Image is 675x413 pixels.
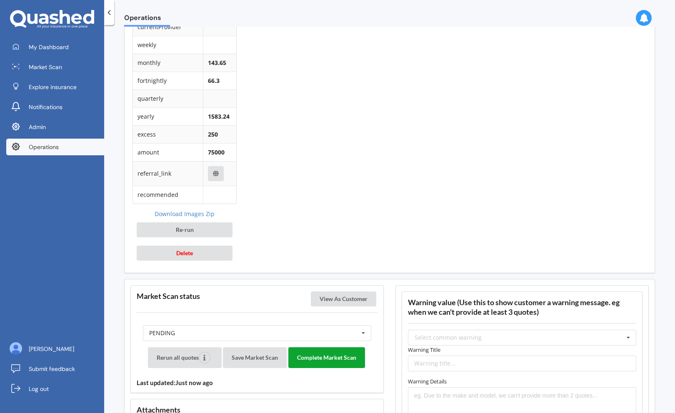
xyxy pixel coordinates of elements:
[148,347,222,368] button: Rerun all quotes
[29,385,49,393] span: Log out
[29,123,46,131] span: Admin
[208,59,226,67] b: 143.65
[311,295,378,303] a: View As Customer
[137,291,200,301] h3: Market Scan status
[6,59,104,75] a: Market Scan
[133,18,203,36] td: currentProvider
[29,103,62,111] span: Notifications
[29,345,74,353] span: [PERSON_NAME]
[137,222,232,237] button: Re-run
[408,298,636,317] h3: Warning value (Use this to show customer a warning message. eg when we can't provide at least 3 q...
[137,379,377,387] h4: Last updated: Just now ago
[6,139,104,155] a: Operations
[133,143,203,161] td: amount
[133,90,203,107] td: quarterly
[133,161,203,186] td: referral_link
[133,72,203,90] td: fortnightly
[132,210,237,218] a: Download Images Zip
[6,39,104,55] a: My Dashboard
[29,83,77,91] span: Explore insurance
[288,347,365,368] button: Complete Market Scan
[208,130,218,138] b: 250
[6,381,104,397] a: Log out
[133,125,203,143] td: excess
[176,249,193,256] span: Delete
[223,347,287,368] button: Save Market Scan
[29,63,62,71] span: Market Scan
[10,342,22,355] img: ALV-UjU6YHOUIM1AGx_4vxbOkaOq-1eqc8a3URkVIJkc_iWYmQ98kTe7fc9QMVOBV43MoXmOPfWPN7JjnmUwLuIGKVePaQgPQ...
[133,107,203,125] td: yearly
[133,36,203,54] td: weekly
[208,77,220,85] b: 66.3
[6,119,104,135] a: Admin
[208,148,225,156] b: 75000
[149,330,175,336] div: PENDING
[6,99,104,115] a: Notifications
[6,341,104,357] a: [PERSON_NAME]
[6,79,104,95] a: Explore insurance
[29,143,59,151] span: Operations
[29,43,69,51] span: My Dashboard
[408,377,636,386] label: Warning Details
[29,365,75,373] span: Submit feedback
[124,14,170,25] span: Operations
[408,356,636,371] input: Warning title...
[415,335,482,341] div: Select common warning
[408,346,636,354] label: Warning Title
[133,54,203,72] td: monthly
[133,186,203,204] td: recommended
[208,112,230,120] b: 1583.24
[6,361,104,377] a: Submit feedback
[137,246,232,261] button: Delete
[311,291,376,306] button: View As Customer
